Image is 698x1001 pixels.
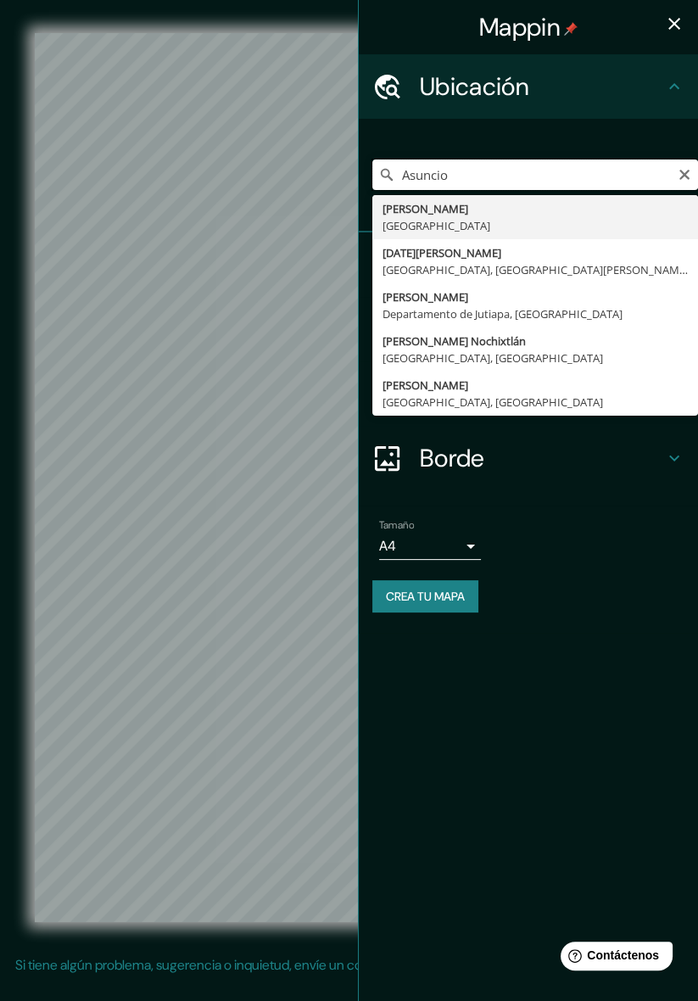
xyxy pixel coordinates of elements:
[379,533,481,560] div: A4
[383,201,468,216] font: [PERSON_NAME]
[383,394,603,410] font: [GEOGRAPHIC_DATA], [GEOGRAPHIC_DATA]
[383,377,468,393] font: [PERSON_NAME]
[420,442,485,474] font: Borde
[383,350,603,366] font: [GEOGRAPHIC_DATA], [GEOGRAPHIC_DATA]
[372,580,478,612] button: Crea tu mapa
[678,165,691,182] button: Claro
[359,297,698,361] div: Estilo
[479,11,561,43] font: Mappin
[386,589,465,604] font: Crea tu mapa
[383,306,623,322] font: Departamento de Jutiapa, [GEOGRAPHIC_DATA]
[383,333,526,349] font: [PERSON_NAME] Nochixtlán
[359,54,698,119] div: Ubicación
[359,361,698,426] div: Disposición
[547,935,679,982] iframe: Lanzador de widgets de ayuda
[564,22,578,36] img: pin-icon.png
[359,232,698,297] div: Patas
[35,33,663,922] canvas: Mapa
[379,518,414,532] font: Tamaño
[420,70,529,103] font: Ubicación
[383,218,490,233] font: [GEOGRAPHIC_DATA]
[15,956,465,974] font: Si tiene algún problema, sugerencia o inquietud, envíe un correo electrónico a
[383,245,501,260] font: [DATE][PERSON_NAME]
[359,426,698,490] div: Borde
[383,289,468,305] font: [PERSON_NAME]
[372,159,698,190] input: Elige tu ciudad o zona
[379,537,396,555] font: A4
